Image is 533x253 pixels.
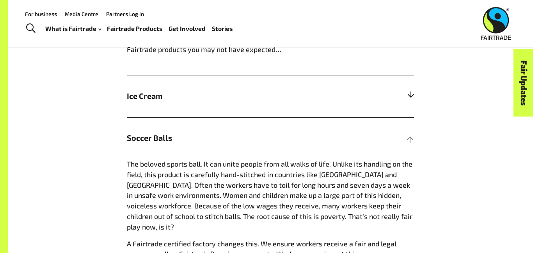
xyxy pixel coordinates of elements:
span: The beloved sports ball. It can unite people from all walks of life. Unlike its handling on the f... [127,160,412,231]
span: Soccer Balls [127,132,342,144]
a: Media Centre [65,11,98,17]
a: What is Fairtrade [45,23,101,34]
a: Get Involved [169,23,206,34]
a: Partners Log In [106,11,144,17]
a: Toggle Search [21,19,40,38]
a: For business [25,11,57,17]
img: Fairtrade Australia New Zealand logo [481,7,511,40]
a: Stories [212,23,233,34]
a: Fairtrade Products [107,23,162,34]
span: Ice Cream [127,90,342,102]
